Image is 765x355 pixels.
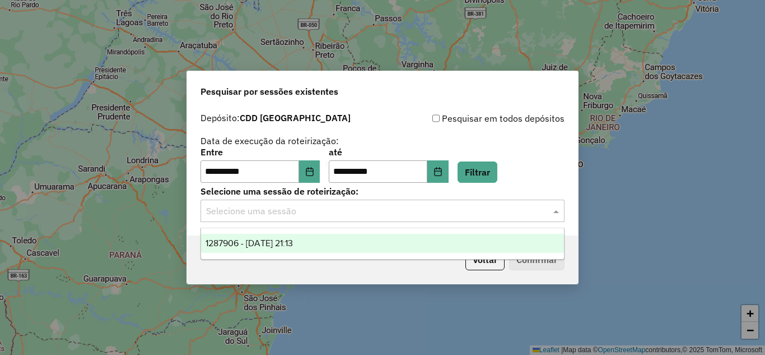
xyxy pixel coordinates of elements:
[200,185,565,198] label: Selecione uma sessão de roteirização:
[206,238,293,248] span: 1287906 - [DATE] 21:13
[458,162,497,183] button: Filtrar
[200,145,320,159] label: Entre
[200,111,351,125] label: Depósito:
[200,134,339,147] label: Data de execução da roteirização:
[465,249,505,270] button: Voltar
[200,228,565,260] ng-dropdown-panel: Options list
[382,112,565,125] div: Pesquisar em todos depósitos
[240,112,351,123] strong: CDD [GEOGRAPHIC_DATA]
[299,160,320,183] button: Choose Date
[427,160,449,183] button: Choose Date
[329,145,448,159] label: até
[200,85,338,98] span: Pesquisar por sessões existentes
